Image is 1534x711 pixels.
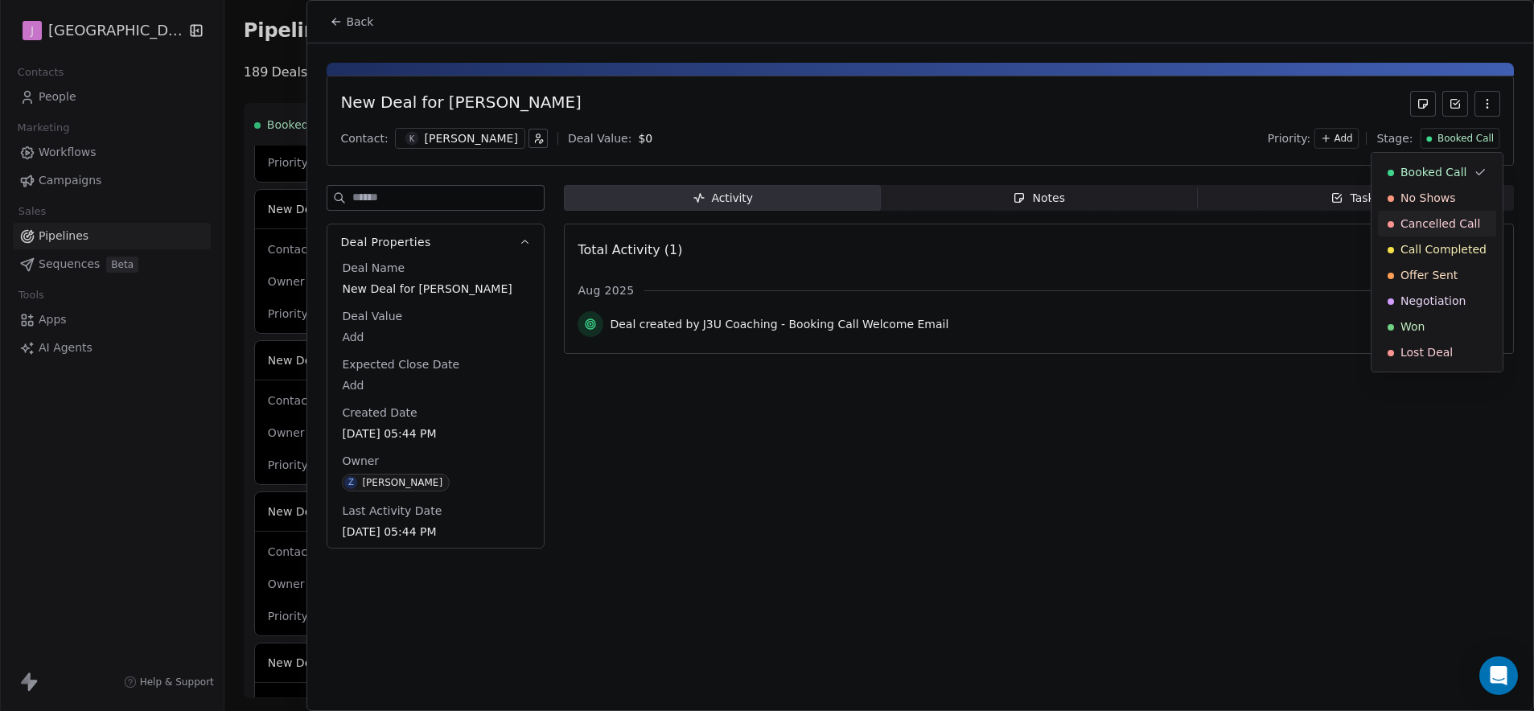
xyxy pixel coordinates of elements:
[1400,319,1425,335] span: Won
[1400,190,1456,206] span: No Shows
[1400,267,1458,283] span: Offer Sent
[1400,216,1480,232] span: Cancelled Call
[1400,344,1453,360] span: Lost Deal
[1378,159,1496,365] div: Suggestions
[1400,164,1466,180] span: Booked Call
[1400,241,1487,257] span: Call Completed
[1400,293,1466,309] span: Negotiation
